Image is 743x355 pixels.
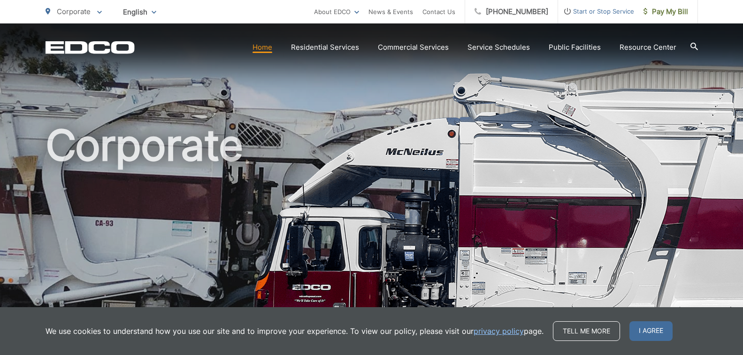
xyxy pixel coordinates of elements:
a: Tell me more [553,321,620,341]
a: Commercial Services [378,42,449,53]
span: Pay My Bill [643,6,688,17]
a: Resource Center [620,42,676,53]
a: Public Facilities [549,42,601,53]
a: privacy policy [474,325,524,337]
p: We use cookies to understand how you use our site and to improve your experience. To view our pol... [46,325,544,337]
a: Home [253,42,272,53]
a: News & Events [368,6,413,17]
a: Contact Us [422,6,455,17]
span: Corporate [57,7,91,16]
a: About EDCO [314,6,359,17]
a: EDCD logo. Return to the homepage. [46,41,135,54]
a: Residential Services [291,42,359,53]
span: English [116,4,163,20]
a: Service Schedules [467,42,530,53]
span: I agree [629,321,673,341]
